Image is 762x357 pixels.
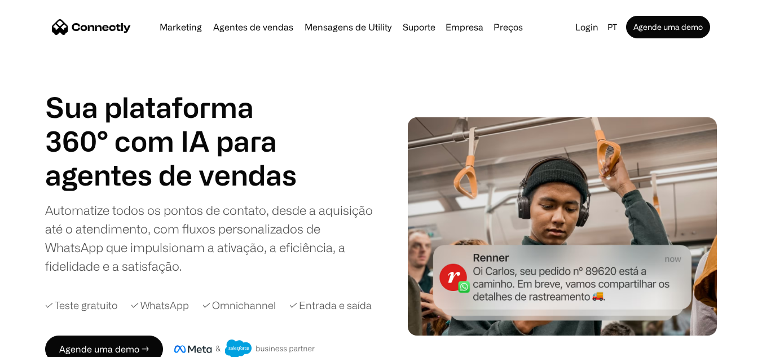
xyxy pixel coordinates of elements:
[11,336,68,353] aside: Language selected: Português (Brasil)
[626,16,710,38] a: Agende uma demo
[23,337,68,353] ul: Language list
[52,19,131,36] a: home
[571,19,603,35] a: Login
[398,23,440,32] a: Suporte
[446,19,483,35] div: Empresa
[45,298,117,313] div: ✓ Teste gratuito
[603,19,624,35] div: pt
[45,158,305,192] div: carousel
[155,23,206,32] a: Marketing
[45,201,377,275] div: Automatize todos os pontos de contato, desde a aquisição até o atendimento, com fluxos personaliz...
[131,298,189,313] div: ✓ WhatsApp
[289,298,372,313] div: ✓ Entrada e saída
[209,23,298,32] a: Agentes de vendas
[45,158,305,192] h1: agentes de vendas
[45,90,305,158] h1: Sua plataforma 360° com IA para
[442,19,487,35] div: Empresa
[607,19,617,35] div: pt
[489,23,527,32] a: Preços
[45,158,305,192] div: 1 of 4
[300,23,396,32] a: Mensagens de Utility
[202,298,276,313] div: ✓ Omnichannel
